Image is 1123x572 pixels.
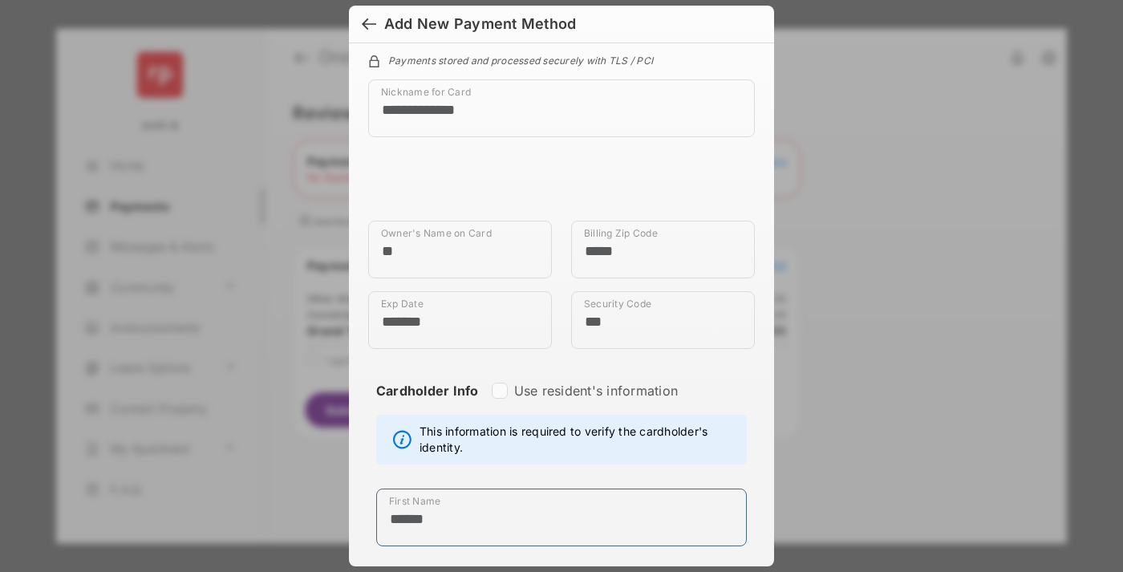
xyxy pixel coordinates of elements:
[420,424,738,456] span: This information is required to verify the cardholder's identity.
[514,383,678,399] label: Use resident's information
[368,150,755,221] iframe: Credit card field
[368,52,755,67] div: Payments stored and processed securely with TLS / PCI
[376,383,479,428] strong: Cardholder Info
[384,15,576,33] div: Add New Payment Method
